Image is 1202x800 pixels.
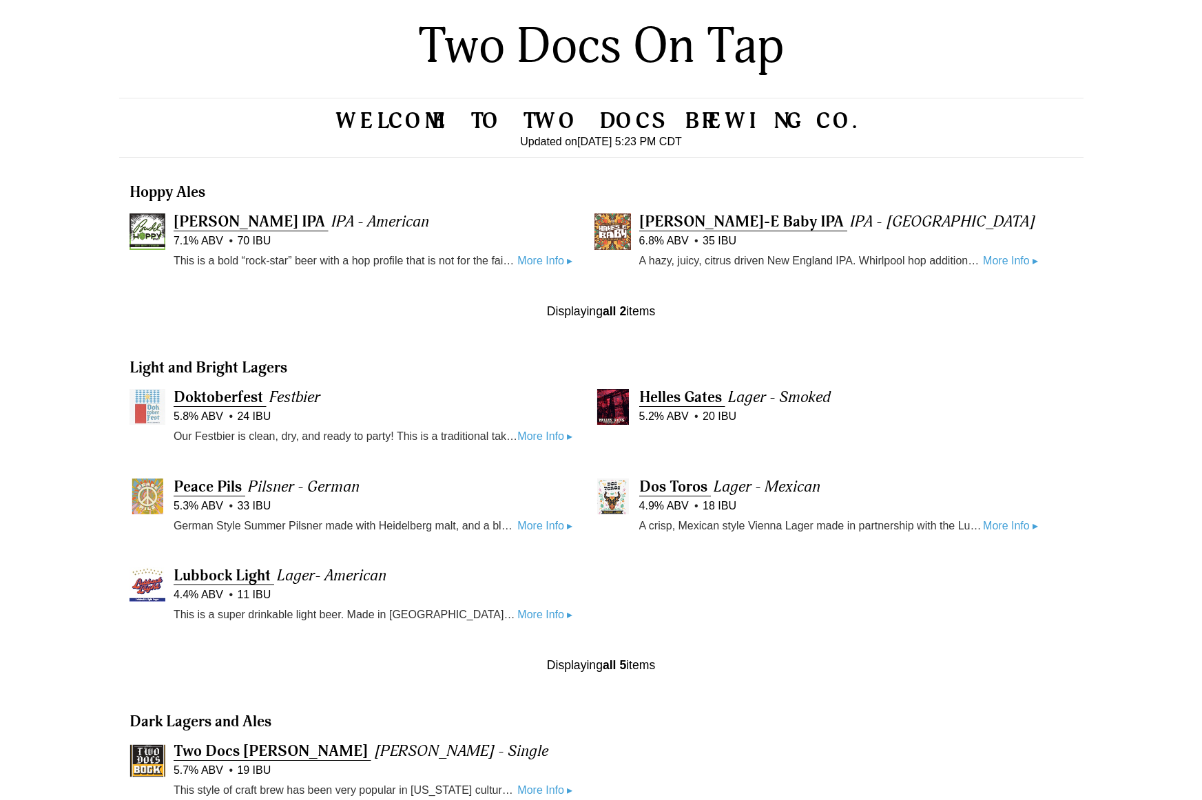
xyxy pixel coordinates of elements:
span: 6.8% ABV [639,233,689,249]
span: 11 IBU [229,587,271,603]
span: 19 IBU [229,762,271,779]
a: Helles Gates [639,388,725,407]
span: IPA - American [331,212,429,231]
span: 4.9% ABV [639,498,689,514]
p: A hazy, juicy, citrus driven New England IPA. Whirlpool hop additions of Azacca, Citra, and Mosai... [639,252,983,270]
span: [PERSON_NAME]-E Baby IPA [639,212,844,231]
a: Dos Toros [639,477,711,496]
span: Two Docs [PERSON_NAME] [174,741,368,761]
a: Lubbock Light [174,566,274,585]
p: This is a super drinkable light beer. Made in [GEOGRAPHIC_DATA] [GEOGRAPHIC_DATA]. Perfect for wa... [174,606,517,624]
span: 5.7% ABV [174,762,223,779]
span: 7.1% ABV [174,233,223,249]
span: Lubbock Light [174,566,271,585]
a: More Info [517,252,572,270]
h3: Light and Bright Lagers [129,358,1073,378]
span: IPA - [GEOGRAPHIC_DATA] [850,212,1035,231]
span: 5.3% ABV [174,498,223,514]
span: 18 IBU [694,498,736,514]
span: Lager - Mexican [714,477,820,496]
span: 70 IBU [229,233,271,249]
span: 24 IBU [229,408,271,425]
a: Doktoberfest [174,388,267,407]
img: Dos Toros [594,478,630,514]
time: [DATE] 5:23 PM CDT [577,136,682,147]
p: German Style Summer Pilsner made with Heidelberg malt, and a blend of Hüll Melon / Mandarina Bava... [174,517,517,535]
p: Our Festbier is clean, dry, and ready to party! This is a traditional take on the world's most fa... [174,428,517,445]
img: Peace Pils [129,478,165,514]
span: 33 IBU [229,498,271,514]
span: Festbier [269,388,320,407]
span: 5.2% ABV [639,408,689,425]
a: More Info [517,606,572,624]
h3: Hoppy Ales [129,182,1073,202]
img: Hayes-E Baby IPA [594,213,630,249]
span: Updated on [520,136,577,147]
h2: Two Docs On Tap [366,17,836,78]
span: 20 IBU [694,408,736,425]
p: This style of craft brew has been very popular in [US_STATE] culture for years and is our West [U... [174,781,517,799]
span: Helles Gates [639,388,722,407]
span: Pilsner - German [248,477,360,496]
a: More Info [517,517,572,535]
a: Two Docs [PERSON_NAME] [174,741,371,761]
span: Peace Pils [174,477,242,496]
h3: Dark Lagers and Ales [129,712,1073,732]
a: [PERSON_NAME]-E Baby IPA [639,212,847,231]
span: [PERSON_NAME] - Single [374,741,548,761]
h2: Welcome to Two Docs Brewing Co. [119,112,1084,130]
img: Buddy Hoppy IPA [129,213,165,249]
span: 5.8% ABV [174,408,223,425]
p: This is a bold “rock-star” beer with a hop profile that is not for the faint of heart. We feel th... [174,252,517,270]
img: Lubbock Light [129,567,165,603]
div: Displaying items [119,303,1084,319]
b: all 5 [603,658,626,672]
a: Peace Pils [174,477,245,496]
a: More Info [983,517,1038,535]
span: Dos Toros [639,477,707,496]
b: all 2 [603,304,626,318]
img: Helles Gates [594,389,630,425]
img: Two Docs Bock [129,743,165,779]
span: 35 IBU [694,233,736,249]
span: Doktoberfest [174,388,263,407]
p: A crisp, Mexican style Vienna Lager made in partnership with the Lubbock Matadors [639,517,983,535]
span: Lager - Smoked [728,388,831,407]
img: Doktoberfest [129,389,165,425]
a: More Info [517,428,572,445]
span: [PERSON_NAME] IPA [174,212,325,231]
div: Displaying items [119,657,1084,673]
a: More Info [517,781,572,799]
a: [PERSON_NAME] IPA [174,212,329,231]
a: More Info [983,252,1038,270]
span: 4.4% ABV [174,587,223,603]
span: Lager- American [277,566,386,585]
